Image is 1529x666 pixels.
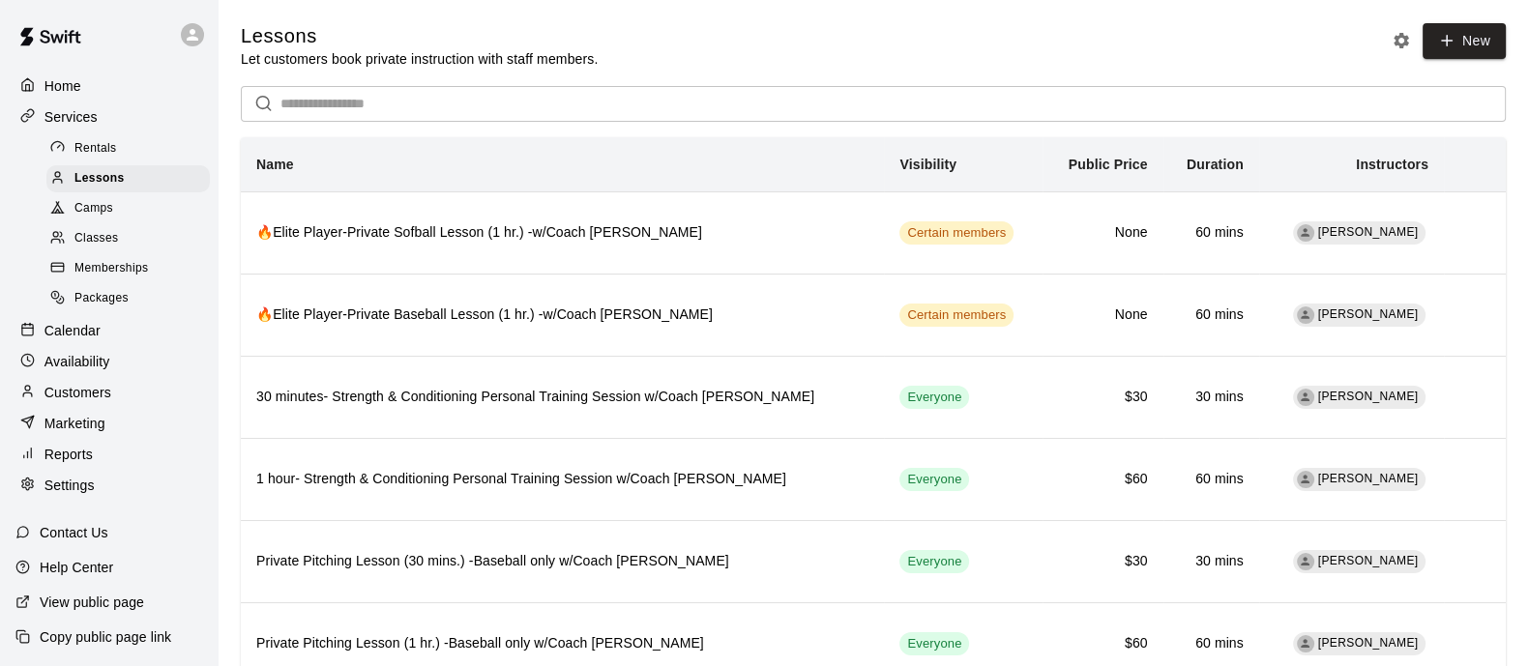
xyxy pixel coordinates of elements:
span: [PERSON_NAME] [1318,390,1419,403]
h6: 30 mins [1179,551,1244,572]
div: Camps [46,195,210,222]
div: Memberships [46,255,210,282]
a: New [1423,23,1506,59]
p: Reports [44,445,93,464]
h6: None [1058,222,1147,244]
p: Customers [44,383,111,402]
div: David Martinez [1297,635,1314,652]
span: Rentals [74,139,117,159]
p: Settings [44,476,95,495]
a: Rentals [46,133,218,163]
span: Everyone [899,389,969,407]
a: Availability [15,347,202,376]
span: Camps [74,199,113,218]
b: Duration [1187,157,1244,172]
a: Calendar [15,316,202,345]
span: Packages [74,289,129,308]
h6: 60 mins [1179,304,1244,326]
h6: Private Pitching Lesson (30 mins.) -Baseball only w/Coach [PERSON_NAME] [256,551,868,572]
div: Packages [46,285,210,312]
b: Visibility [899,157,956,172]
h6: 🔥Elite Player-Private Sofball Lesson (1 hr.) -w/Coach [PERSON_NAME] [256,222,868,244]
a: Memberships [46,254,218,284]
span: Certain members [899,224,1014,243]
div: This service is visible to all of your customers [899,550,969,573]
div: David Martinez [1297,471,1314,488]
span: Everyone [899,635,969,653]
span: [PERSON_NAME] [1318,554,1419,567]
span: [PERSON_NAME] [1318,636,1419,650]
div: Lessons [46,165,210,192]
p: Availability [44,352,110,371]
span: Everyone [899,553,969,571]
p: View public page [40,593,144,612]
span: Lessons [74,169,125,188]
a: Services [15,102,202,131]
p: Let customers book private instruction with staff members. [241,49,598,69]
p: Calendar [44,321,101,340]
p: Home [44,76,81,96]
div: This service is visible to all of your customers [899,632,969,655]
div: David Martinez [1297,306,1314,324]
p: Copy public page link [40,627,171,647]
b: Public Price [1069,157,1148,172]
h6: $30 [1058,387,1147,408]
span: Classes [74,229,118,248]
b: Name [256,157,294,172]
div: David Martinez [1297,553,1314,570]
p: Marketing [44,414,105,433]
a: Marketing [15,409,202,438]
a: Classes [46,224,218,254]
h6: Private Pitching Lesson (1 hr.) -Baseball only w/Coach [PERSON_NAME] [256,633,868,654]
div: This service is visible to all of your customers [899,468,969,491]
h6: 60 mins [1179,222,1244,244]
div: This service is visible to all of your customers [899,386,969,409]
a: Customers [15,378,202,407]
p: Services [44,107,98,127]
h6: 60 mins [1179,469,1244,490]
h6: 30 minutes- Strength & Conditioning Personal Training Session w/Coach [PERSON_NAME] [256,387,868,408]
h6: $60 [1058,633,1147,654]
a: Camps [46,194,218,224]
h6: 60 mins [1179,633,1244,654]
p: Contact Us [40,523,108,542]
h6: 1 hour- Strength & Conditioning Personal Training Session w/Coach [PERSON_NAME] [256,469,868,490]
a: Home [15,72,202,101]
h5: Lessons [241,23,598,49]
a: Lessons [46,163,218,193]
span: Certain members [899,306,1014,325]
span: [PERSON_NAME] [1318,307,1419,321]
h6: 30 mins [1179,387,1244,408]
div: David Martinez [1297,389,1314,406]
p: Help Center [40,558,113,577]
div: David Martinez [1297,224,1314,242]
span: [PERSON_NAME] [1318,225,1419,239]
span: Everyone [899,471,969,489]
div: Classes [46,225,210,252]
h6: 🔥Elite Player-Private Baseball Lesson (1 hr.) -w/Coach [PERSON_NAME] [256,304,868,326]
button: Lesson settings [1387,26,1416,55]
h6: $60 [1058,469,1147,490]
h6: $30 [1058,551,1147,572]
b: Instructors [1356,157,1428,172]
a: Packages [46,284,218,314]
h6: None [1058,304,1147,326]
div: Rentals [46,135,210,162]
a: Reports [15,440,202,469]
span: Memberships [74,259,148,278]
a: Settings [15,471,202,500]
div: This service is visible to only customers with certain memberships. Check the service pricing for... [899,304,1014,327]
div: This service is visible to only customers with certain memberships. Check the service pricing for... [899,221,1014,245]
span: [PERSON_NAME] [1318,472,1419,485]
